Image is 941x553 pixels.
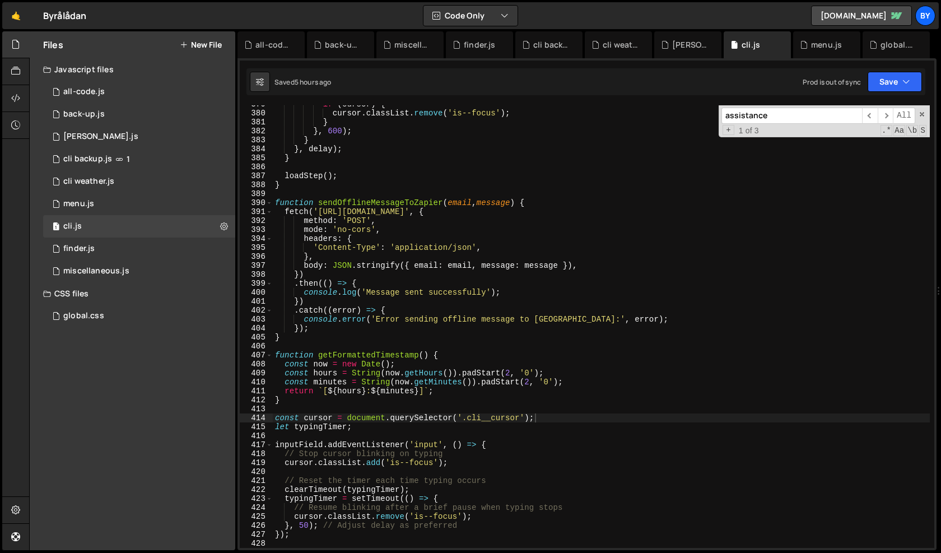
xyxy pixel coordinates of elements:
div: 407 [240,351,273,360]
div: 384 [240,145,273,154]
div: 382 [240,127,273,136]
div: 420 [240,467,273,476]
button: Code Only [423,6,518,26]
div: cli.js [63,221,82,231]
div: 392 [240,216,273,225]
div: menu.js [811,39,842,50]
div: 10338/45237.js [43,260,235,282]
div: 10338/45267.js [43,103,235,126]
span: Search In Selection [919,125,926,136]
div: 417 [240,440,273,449]
span: Whole Word Search [906,125,918,136]
div: 400 [240,288,273,297]
div: 423 [240,494,273,503]
span: RegExp Search [881,125,892,136]
div: 380 [240,109,273,118]
div: 402 [240,306,273,315]
span: ​ [862,108,878,124]
div: 398 [240,270,273,279]
div: CSS files [30,282,235,305]
div: 395 [240,243,273,252]
div: 413 [240,405,273,413]
div: 428 [240,539,273,548]
div: 425 [240,512,273,521]
div: cli backup.js [63,154,112,164]
a: 🤙 [2,2,30,29]
div: 427 [240,530,273,539]
div: 391 [240,207,273,216]
div: Saved [274,77,332,87]
div: 414 [240,413,273,422]
div: 381 [240,118,273,127]
div: cli weather.js [63,176,114,187]
div: 385 [240,154,273,162]
div: global.css [881,39,916,50]
h2: Files [43,39,63,51]
span: 1 of 3 [734,126,763,135]
div: cli.js [742,39,760,50]
div: 418 [240,449,273,458]
div: [PERSON_NAME].js [672,39,708,50]
div: finder.js [464,39,495,50]
button: New File [180,40,222,49]
div: 10338/35579.js [43,81,235,103]
div: 10338/24973.js [43,238,235,260]
div: 399 [240,279,273,288]
div: 424 [240,503,273,512]
span: ​ [878,108,893,124]
div: 406 [240,342,273,351]
div: 411 [240,387,273,396]
div: 422 [240,485,273,494]
div: 394 [240,234,273,243]
span: 1 [53,223,59,232]
div: 386 [240,162,273,171]
div: 10338/45238.js [43,193,235,215]
div: 426 [240,521,273,530]
div: Byrålådan [43,9,86,22]
div: 5 hours ago [295,77,332,87]
div: 383 [240,136,273,145]
div: 387 [240,171,273,180]
div: 409 [240,369,273,378]
div: 419 [240,458,273,467]
span: Alt-Enter [893,108,915,124]
div: 416 [240,431,273,440]
div: 415 [240,422,273,431]
div: 10338/23371.js [43,215,235,238]
div: cli weather.js [603,39,639,50]
div: 10338/45687.js [43,170,235,193]
input: Search for [721,108,862,124]
div: cli backup.js [533,39,569,50]
span: 1 [127,155,130,164]
div: Prod is out of sync [803,77,861,87]
div: finder.js [63,244,95,254]
div: 390 [240,198,273,207]
div: 396 [240,252,273,261]
div: 10338/24192.css [43,305,235,327]
div: 412 [240,396,273,405]
div: global.css [63,311,104,321]
div: menu.js [63,199,94,209]
div: 408 [240,360,273,369]
a: By [915,6,935,26]
span: CaseSensitive Search [893,125,905,136]
div: [PERSON_NAME].js [63,132,138,142]
div: 393 [240,225,273,234]
div: 389 [240,189,273,198]
div: 404 [240,324,273,333]
div: miscellaneous.js [394,39,430,50]
div: 388 [240,180,273,189]
div: miscellaneous.js [63,266,129,276]
span: Toggle Replace mode [723,125,734,135]
button: Save [868,72,922,92]
div: 405 [240,333,273,342]
div: back-up.js [325,39,361,50]
div: 403 [240,315,273,324]
div: 10338/45273.js [43,126,235,148]
div: all-code.js [255,39,291,50]
a: [DOMAIN_NAME] [811,6,912,26]
div: 10338/45688.js [43,148,235,170]
div: Javascript files [30,58,235,81]
div: 421 [240,476,273,485]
